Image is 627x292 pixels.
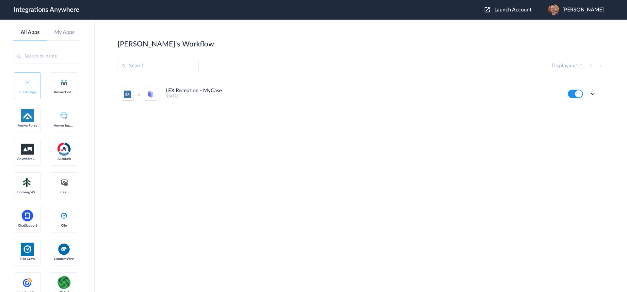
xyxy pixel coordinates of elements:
[21,177,34,188] img: Setmore_Logo.svg
[54,90,74,94] span: AnswerConnect
[548,4,559,15] img: img-9697.jpg
[485,7,490,12] img: launch-acct-icon.svg
[166,94,559,98] h5: [DATE]
[57,109,71,122] img: Answering_service.png
[21,209,34,222] img: chatsupport-icon.svg
[118,40,214,48] h2: [PERSON_NAME]'s Workflow
[13,29,47,36] a: All Apps
[17,124,38,128] span: AnswerForce
[494,7,532,12] span: Launch Account
[57,276,71,289] img: distributedSource.png
[57,243,71,255] img: connectwise.png
[14,6,79,14] h1: Integrations Anywhere
[552,63,583,69] h4: Displaying -
[21,276,34,289] img: constant-contact.svg
[60,212,68,220] img: clio-logo.svg
[485,7,540,13] button: Launch Account
[54,224,74,228] span: Clio
[47,29,82,36] a: My Apps
[54,190,74,194] span: Cash
[17,157,38,161] span: Anywhere Works
[13,49,81,63] input: Search by name
[57,143,71,156] img: autotask.png
[21,109,34,122] img: af-app-logo.svg
[54,257,74,261] span: ConnectWise
[17,224,38,228] span: ChatSupport
[17,257,38,261] span: Clio Grow
[54,124,74,128] span: Answering Service
[54,157,74,161] span: Autotask
[60,78,68,86] img: answerconnect-logo.svg
[166,88,222,94] h4: LEX Reception - MyCase
[24,79,30,85] img: add-icon.svg
[60,179,68,186] img: cash-logo.svg
[118,59,199,73] input: Search
[17,90,38,94] span: Create App
[580,63,583,68] span: 1
[21,243,34,256] img: Clio.jpg
[17,190,38,194] span: Booking Widget
[575,63,578,68] span: 1
[562,7,604,13] span: [PERSON_NAME]
[21,144,34,155] img: aww.png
